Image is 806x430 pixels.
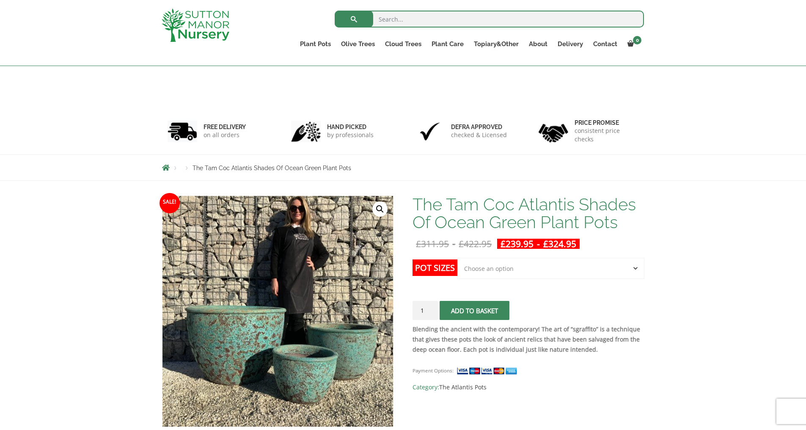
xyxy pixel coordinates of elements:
[327,131,374,139] p: by professionals
[168,121,197,142] img: 1.jpg
[553,38,588,50] a: Delivery
[451,123,507,131] h6: Defra approved
[380,38,426,50] a: Cloud Trees
[426,38,469,50] a: Plant Care
[327,123,374,131] h6: hand picked
[291,121,321,142] img: 2.jpg
[413,259,457,276] label: Pot Sizes
[413,301,438,320] input: Product quantity
[524,38,553,50] a: About
[413,196,644,231] h1: The Tam Coc Atlantis Shades Of Ocean Green Plant Pots
[416,238,421,250] span: £
[501,238,534,250] bdi: 239.95
[162,8,229,42] img: logo
[451,131,507,139] p: checked & Licensed
[413,239,495,249] del: -
[539,119,568,144] img: 4.jpg
[413,325,640,353] strong: Blending the ancient with the contemporary! The art of “sgraffito” is a technique that gives thes...
[543,238,548,250] span: £
[501,238,506,250] span: £
[543,238,576,250] bdi: 324.95
[575,119,639,127] h6: Price promise
[335,11,644,28] input: Search...
[469,38,524,50] a: Topiary&Other
[439,383,487,391] a: The Atlantis Pots
[633,36,641,44] span: 0
[295,38,336,50] a: Plant Pots
[497,239,580,249] ins: -
[457,367,520,375] img: payment supported
[416,238,449,250] bdi: 311.95
[204,123,246,131] h6: FREE DELIVERY
[193,165,351,171] span: The Tam Coc Atlantis Shades Of Ocean Green Plant Pots
[413,367,454,374] small: Payment Options:
[459,238,492,250] bdi: 422.95
[415,121,445,142] img: 3.jpg
[459,238,464,250] span: £
[162,164,644,171] nav: Breadcrumbs
[588,38,622,50] a: Contact
[575,127,639,143] p: consistent price checks
[413,382,644,392] span: Category:
[440,301,509,320] button: Add to basket
[160,193,180,213] span: Sale!
[204,131,246,139] p: on all orders
[622,38,644,50] a: 0
[372,201,388,217] a: View full-screen image gallery
[336,38,380,50] a: Olive Trees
